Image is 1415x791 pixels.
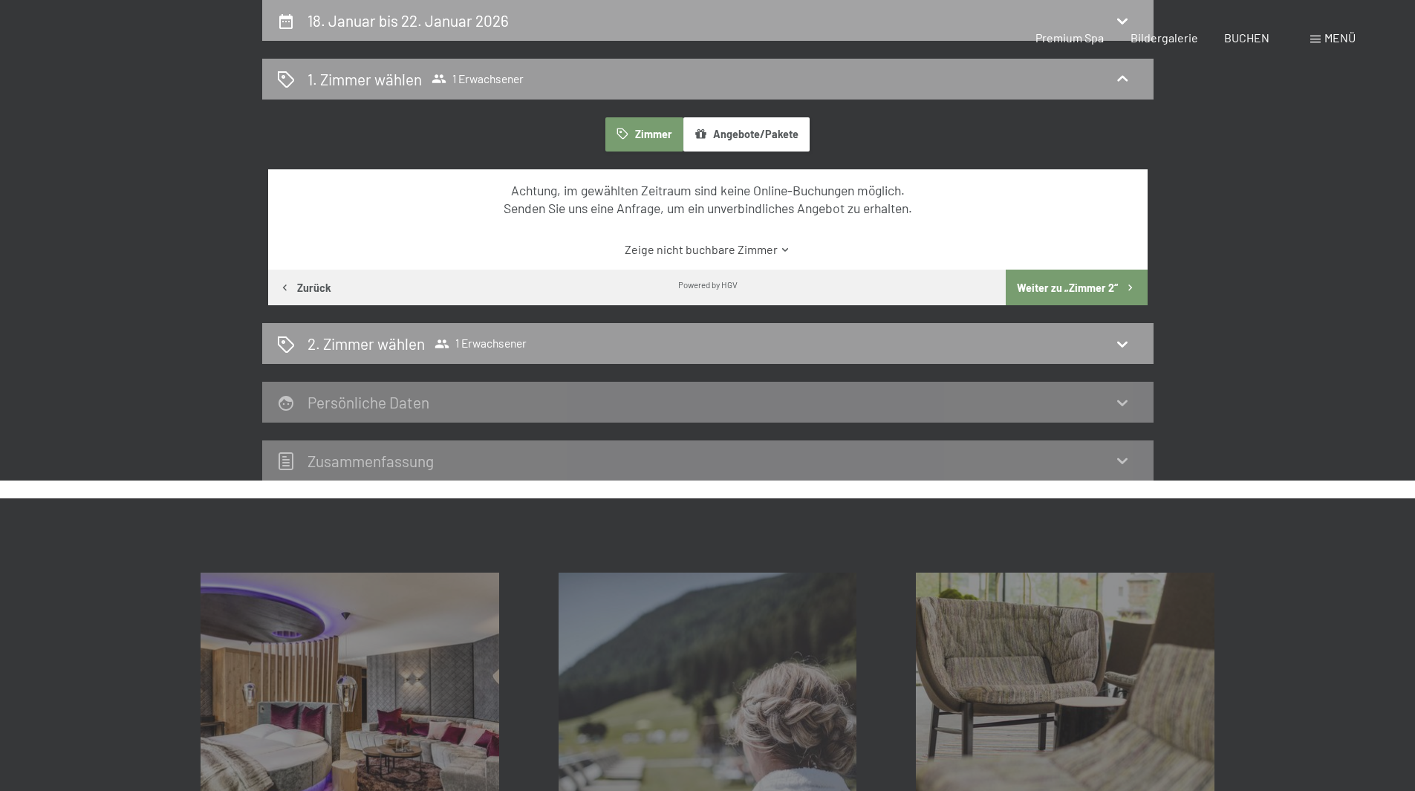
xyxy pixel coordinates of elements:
div: Powered by HGV [678,279,738,290]
button: Angebote/Pakete [683,117,810,152]
span: 1 Erwachsener [435,336,527,351]
h2: 2. Zimmer wählen [308,333,425,354]
button: Zurück [268,270,342,305]
h2: 18. Januar bis 22. Januar 2026 [308,11,509,30]
button: Weiter zu „Zimmer 2“ [1006,270,1147,305]
a: Bildergalerie [1131,30,1198,45]
div: Achtung, im gewählten Zeitraum sind keine Online-Buchungen möglich. Senden Sie uns eine Anfrage, ... [294,181,1121,218]
span: 1 Erwachsener [432,71,524,86]
span: Menü [1324,30,1356,45]
h2: Zusammen­fassung [308,452,434,470]
h2: Persönliche Daten [308,393,429,411]
a: Zeige nicht buchbare Zimmer [294,241,1121,258]
a: Premium Spa [1035,30,1104,45]
a: BUCHEN [1224,30,1269,45]
h2: 1. Zimmer wählen [308,68,422,90]
button: Zimmer [605,117,683,152]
